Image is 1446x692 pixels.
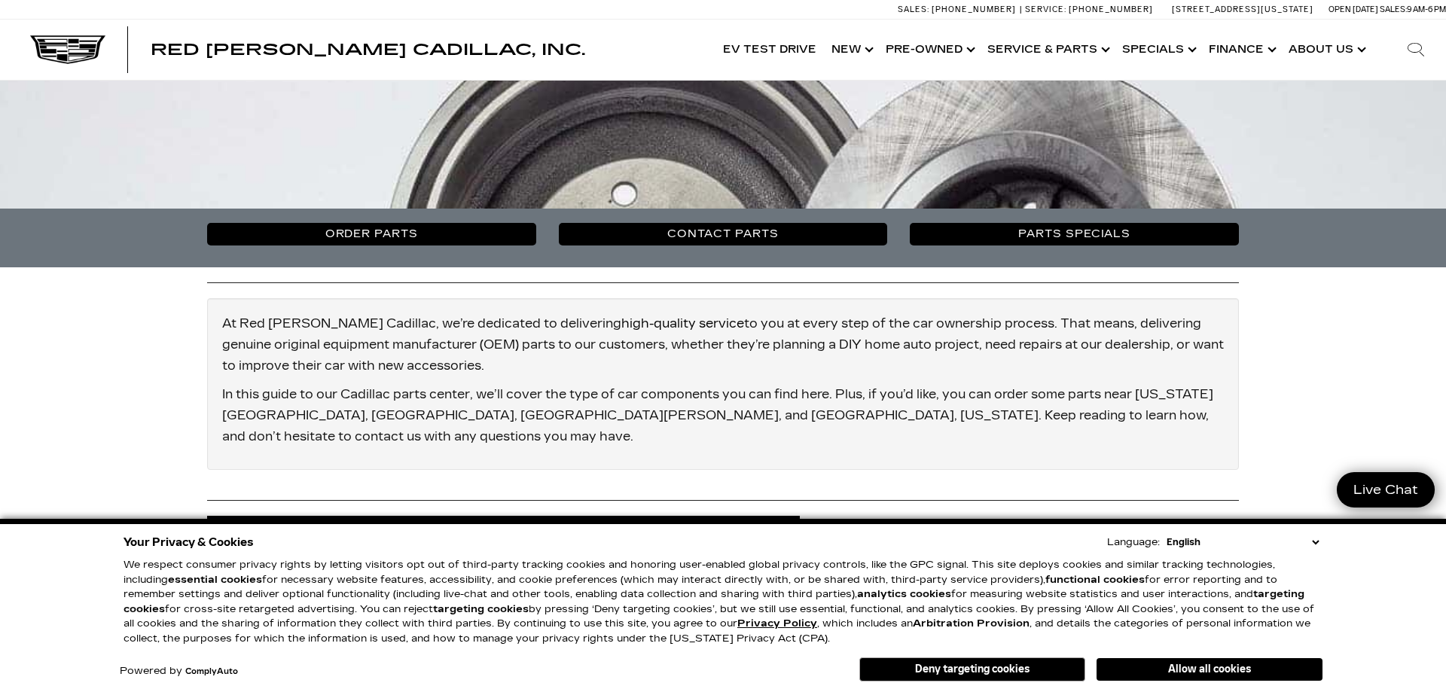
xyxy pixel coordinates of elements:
[1172,5,1313,14] a: [STREET_ADDRESS][US_STATE]
[1281,20,1371,80] a: About Us
[1069,5,1153,14] span: [PHONE_NUMBER]
[1407,5,1446,14] span: 9 AM-6 PM
[207,223,536,245] a: Order Parts
[1386,20,1446,80] div: Search
[120,666,238,676] div: Powered by
[898,5,929,14] span: Sales:
[737,617,817,630] u: Privacy Policy
[859,657,1085,681] button: Deny targeting cookies
[980,20,1115,80] a: Service & Parts
[30,35,105,64] img: Cadillac Dark Logo with Cadillac White Text
[932,5,1016,14] span: [PHONE_NUMBER]
[878,20,980,80] a: Pre-Owned
[222,384,1224,447] p: In this guide to our Cadillac parts center, we’ll cover the type of car components you can find h...
[433,603,529,615] strong: targeting cookies
[151,42,585,57] a: Red [PERSON_NAME] Cadillac, Inc.
[824,20,878,80] a: New
[1380,5,1407,14] span: Sales:
[1097,658,1322,681] button: Allow all cookies
[1346,481,1426,498] span: Live Chat
[910,223,1239,245] a: Parts Specials
[1025,5,1066,14] span: Service:
[1337,472,1435,508] a: Live Chat
[124,588,1304,615] strong: targeting cookies
[124,558,1322,646] p: We respect consumer privacy rights by letting visitors opt out of third-party tracking cookies an...
[1115,20,1201,80] a: Specials
[1020,5,1157,14] a: Service: [PHONE_NUMBER]
[1163,535,1322,550] select: Language Select
[1201,20,1281,80] a: Finance
[168,574,262,586] strong: essential cookies
[1329,5,1378,14] span: Open [DATE]
[715,20,824,80] a: EV Test Drive
[559,223,888,245] a: Contact Parts
[1045,574,1145,586] strong: functional cookies
[913,617,1030,630] strong: Arbitration Provision
[621,316,744,331] a: high-quality service
[898,5,1020,14] a: Sales: [PHONE_NUMBER]
[185,667,238,676] a: ComplyAuto
[1107,538,1160,547] div: Language:
[857,588,951,600] strong: analytics cookies
[151,41,585,59] span: Red [PERSON_NAME] Cadillac, Inc.
[222,313,1224,376] p: At Red [PERSON_NAME] Cadillac, we’re dedicated to delivering to you at every step of the car owne...
[124,532,254,553] span: Your Privacy & Cookies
